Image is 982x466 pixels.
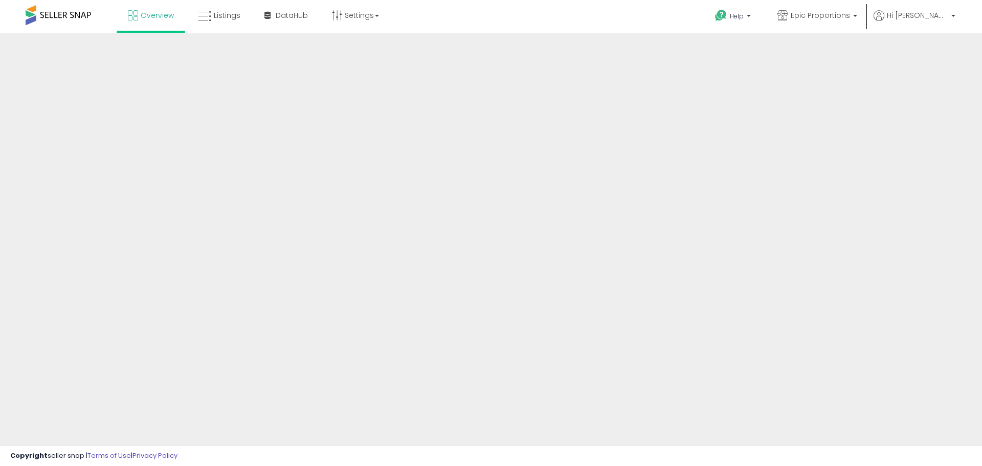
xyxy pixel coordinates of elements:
[791,10,850,20] span: Epic Proportions
[87,451,131,460] a: Terms of Use
[214,10,240,20] span: Listings
[10,451,48,460] strong: Copyright
[10,451,177,461] div: seller snap | |
[874,10,955,33] a: Hi [PERSON_NAME]
[141,10,174,20] span: Overview
[730,12,744,20] span: Help
[715,9,727,22] i: Get Help
[276,10,308,20] span: DataHub
[707,2,761,33] a: Help
[887,10,948,20] span: Hi [PERSON_NAME]
[132,451,177,460] a: Privacy Policy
